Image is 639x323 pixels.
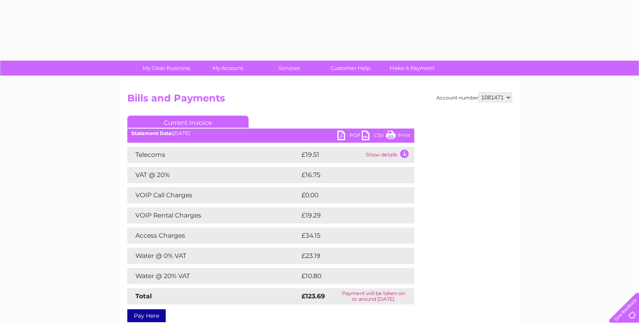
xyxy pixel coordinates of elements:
td: Payment will be taken on or around [DATE] [333,288,414,304]
td: VOIP Rental Charges [127,207,299,224]
a: Make A Payment [379,61,445,76]
td: £34.15 [299,228,397,244]
a: CSV [362,131,386,142]
a: Current Invoice [127,116,249,128]
a: My Account [194,61,261,76]
div: Account number [437,93,512,102]
td: £23.19 [299,248,397,264]
h2: Bills and Payments [127,93,512,108]
td: Show details [364,147,414,163]
b: Statement Date: [131,130,173,136]
td: £0.00 [299,187,396,203]
strong: Total [135,292,152,300]
td: £19.29 [299,207,397,224]
td: Water @ 20% VAT [127,268,299,284]
td: VAT @ 20% [127,167,299,183]
td: £16.75 [299,167,397,183]
td: VOIP Call Charges [127,187,299,203]
a: PDF [337,131,362,142]
div: [DATE] [127,131,414,136]
strong: £123.69 [302,292,325,300]
a: My Clear Business [133,61,200,76]
td: £19.51 [299,147,364,163]
td: Water @ 0% VAT [127,248,299,264]
a: Customer Help [317,61,384,76]
a: Services [256,61,323,76]
td: Telecoms [127,147,299,163]
a: Pay Here [127,309,166,322]
a: Print [386,131,410,142]
td: £10.80 [299,268,398,284]
td: Access Charges [127,228,299,244]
